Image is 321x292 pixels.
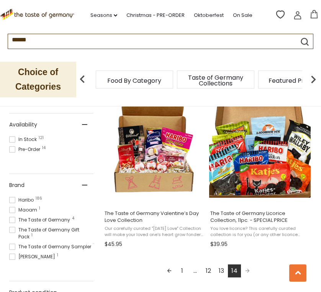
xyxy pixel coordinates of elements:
span: 4 [72,217,74,220]
a: The Taste of Germany Licorice Collection, 11pc. - SPECIAL PRICE [209,89,311,250]
img: The Taste of Germany Licorice Collection, 11pc. - SPECIAL PRICE [209,96,311,198]
span: $45.95 [105,240,122,248]
span: You love licorice? This carefully curated collection is for you (or any other licorice lover). En... [210,226,310,238]
a: 13 [215,264,228,277]
span: ... [189,264,202,277]
span: Our carefully curated "[DATE] Love" Collection will make your loved one's heart grow fonder. The ... [105,226,204,238]
a: Taste of Germany Collections [185,75,246,86]
span: The Taste of Germany Sampler [9,243,93,250]
a: 12 [202,264,215,277]
a: The Taste of Germany Valentine’s Day Love Collection [103,89,205,250]
span: The Taste of Germany [9,217,72,223]
img: The Taste of Germany Valentine’s Day Love Collection [103,96,205,198]
span: 186 [36,197,42,200]
span: Pre-Order [9,146,43,153]
span: Maoam [9,207,39,213]
span: 121 [39,136,44,140]
span: The Taste of Germany Gift Pack [9,226,93,240]
span: The Taste of Germany Valentine’s Day Love Collection [105,210,204,224]
span: Availability [9,121,37,129]
span: The Taste of Germany Licorice Collection, 11pc. - SPECIAL PRICE [210,210,310,224]
a: On Sale [233,11,252,20]
span: Haribo [9,197,36,203]
a: Christmas - PRE-ORDER [126,11,185,20]
a: Previous page [163,264,176,277]
span: 1 [31,233,33,237]
div: Pagination [105,264,312,280]
span: $39.95 [210,240,228,248]
span: 1 [57,253,58,257]
a: Oktoberfest [194,11,224,20]
span: 1 [39,207,40,210]
a: Food By Category [107,78,161,84]
span: In Stock [9,136,39,143]
span: Brand [9,181,25,189]
img: previous arrow [75,72,90,87]
a: 14 [228,264,241,277]
a: 1 [176,264,189,277]
span: [PERSON_NAME] [9,253,57,260]
span: 1 [93,243,94,247]
a: Seasons [90,11,117,20]
span: 14 [42,146,46,150]
img: next arrow [306,72,321,87]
